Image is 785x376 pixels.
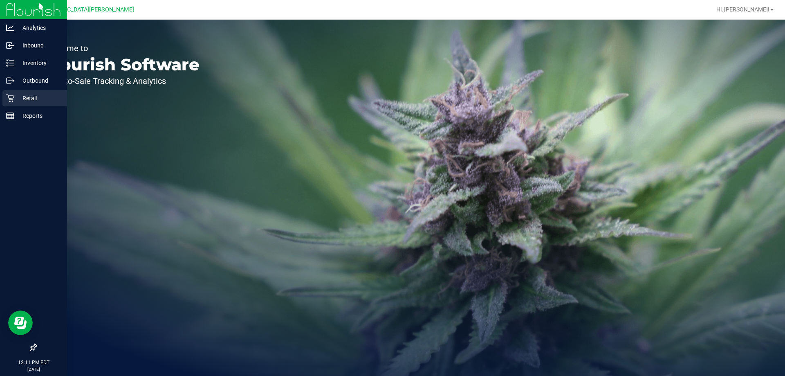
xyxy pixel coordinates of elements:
[6,112,14,120] inline-svg: Reports
[4,359,63,366] p: 12:11 PM EDT
[8,311,33,335] iframe: Resource center
[6,77,14,85] inline-svg: Outbound
[44,44,200,52] p: Welcome to
[14,23,63,33] p: Analytics
[14,58,63,68] p: Inventory
[44,77,200,85] p: Seed-to-Sale Tracking & Analytics
[6,59,14,67] inline-svg: Inventory
[716,6,769,13] span: Hi, [PERSON_NAME]!
[6,41,14,50] inline-svg: Inbound
[14,76,63,86] p: Outbound
[33,6,134,13] span: [GEOGRAPHIC_DATA][PERSON_NAME]
[14,93,63,103] p: Retail
[14,41,63,50] p: Inbound
[6,24,14,32] inline-svg: Analytics
[4,366,63,372] p: [DATE]
[44,56,200,73] p: Flourish Software
[14,111,63,121] p: Reports
[6,94,14,102] inline-svg: Retail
